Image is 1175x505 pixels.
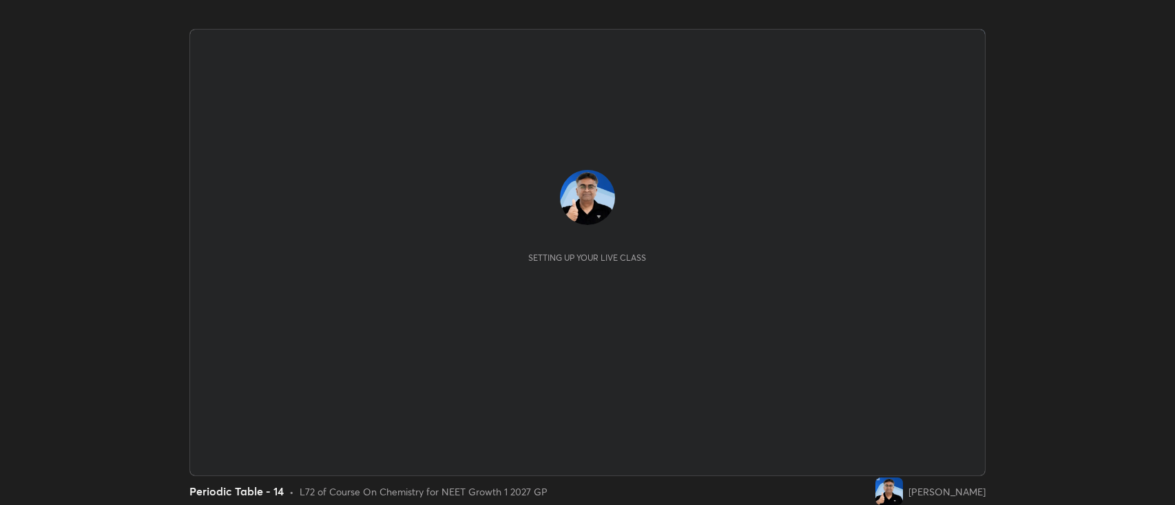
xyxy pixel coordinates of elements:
[300,484,548,499] div: L72 of Course On Chemistry for NEET Growth 1 2027 GP
[289,484,294,499] div: •
[189,483,284,499] div: Periodic Table - 14
[560,170,615,225] img: 70078ab83c4441578058b208f417289e.jpg
[875,477,903,505] img: 70078ab83c4441578058b208f417289e.jpg
[528,252,646,263] div: Setting up your live class
[908,484,986,499] div: [PERSON_NAME]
